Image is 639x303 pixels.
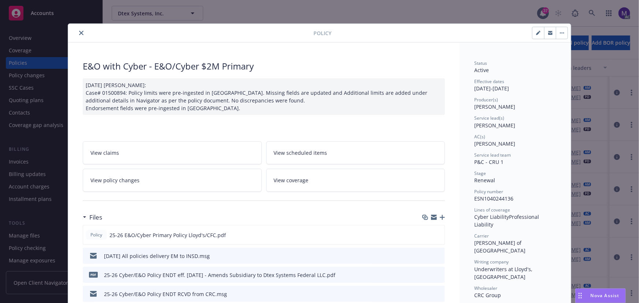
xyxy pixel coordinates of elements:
[104,252,210,260] div: [DATE] All policies delivery EM to INSD.msg
[474,188,503,195] span: Policy number
[83,78,445,115] div: [DATE] [PERSON_NAME]: Case# 01500894: Policy limits were pre-ingested in [GEOGRAPHIC_DATA]. Missi...
[474,134,485,140] span: AC(s)
[474,67,489,74] span: Active
[474,60,487,66] span: Status
[474,259,509,265] span: Writing company
[474,213,509,220] span: Cyber Liability
[424,252,430,260] button: download file
[474,140,515,147] span: [PERSON_NAME]
[83,169,262,192] a: View policy changes
[90,149,119,157] span: View claims
[83,141,262,164] a: View claims
[474,115,504,121] span: Service lead(s)
[89,272,98,277] span: pdf
[474,292,501,299] span: CRC Group
[474,213,540,228] span: Professional Liability
[266,169,445,192] a: View coverage
[274,176,309,184] span: View coverage
[89,213,102,222] h3: Files
[109,231,226,239] span: 25-26 E&O/Cyber Primary Policy Lloyd's/CFC.pdf
[576,289,585,303] div: Drag to move
[435,231,442,239] button: preview file
[474,266,534,280] span: Underwriters at Lloyd's, [GEOGRAPHIC_DATA]
[423,231,429,239] button: download file
[83,213,102,222] div: Files
[274,149,327,157] span: View scheduled items
[424,290,430,298] button: download file
[83,60,445,72] div: E&O with Cyber - E&O/Cyber $2M Primary
[474,177,495,184] span: Renewal
[266,141,445,164] a: View scheduled items
[591,292,620,299] span: Nova Assist
[313,29,331,37] span: Policy
[474,103,515,110] span: [PERSON_NAME]
[474,97,498,103] span: Producer(s)
[575,288,626,303] button: Nova Assist
[474,285,497,291] span: Wholesaler
[104,271,335,279] div: 25-26 Cyber/E&O Policy ENDT eff. [DATE] - Amends Subsidiary to Dtex Systems Federal LLC.pdf
[90,176,140,184] span: View policy changes
[435,290,442,298] button: preview file
[89,232,104,238] span: Policy
[435,252,442,260] button: preview file
[474,170,486,176] span: Stage
[474,239,525,254] span: [PERSON_NAME] of [GEOGRAPHIC_DATA]
[474,195,513,202] span: ESN1040244136
[474,152,511,158] span: Service lead team
[474,78,556,92] div: [DATE] - [DATE]
[474,158,504,165] span: P&C - CRU 1
[104,290,227,298] div: 25-26 Cyber/E&O Policy ENDT RCVD from CRC.msg
[424,271,430,279] button: download file
[77,29,86,37] button: close
[474,233,489,239] span: Carrier
[435,271,442,279] button: preview file
[474,122,515,129] span: [PERSON_NAME]
[474,78,504,85] span: Effective dates
[474,207,510,213] span: Lines of coverage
